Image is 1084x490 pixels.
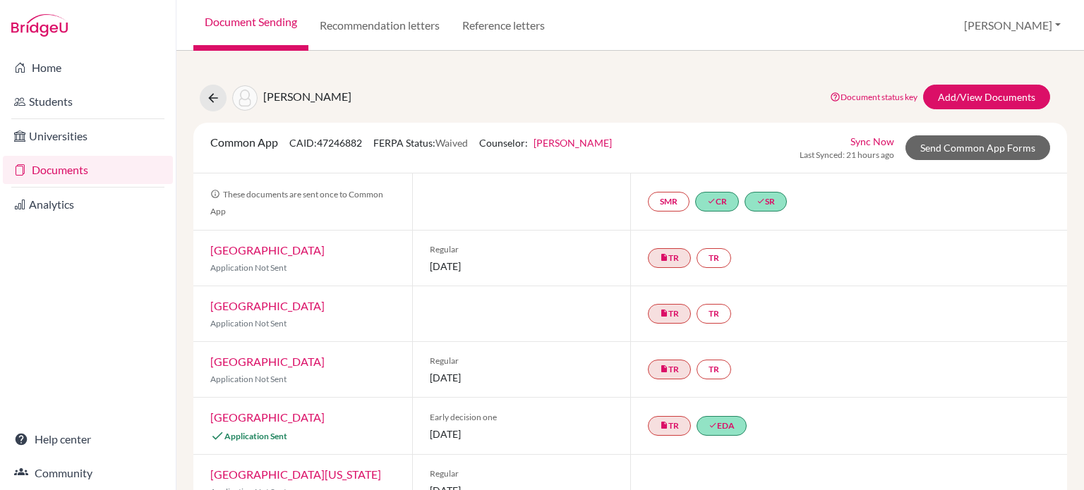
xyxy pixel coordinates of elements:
a: Universities [3,122,173,150]
span: Early decision one [430,411,614,424]
span: Waived [435,137,468,149]
span: Last Synced: 21 hours ago [800,149,894,161]
a: insert_drive_fileTR [648,416,691,436]
a: doneSR [745,192,787,212]
a: TR [697,248,731,268]
i: done [707,197,716,205]
span: Application Sent [224,431,287,441]
i: insert_drive_file [660,309,668,317]
a: [GEOGRAPHIC_DATA] [210,355,325,368]
a: Sync Now [850,134,894,149]
a: Home [3,54,173,82]
a: Help center [3,425,173,453]
i: done [757,197,765,205]
a: Send Common App Forms [905,135,1050,160]
a: [GEOGRAPHIC_DATA][US_STATE] [210,467,381,481]
span: Regular [430,243,614,256]
a: [PERSON_NAME] [534,137,612,149]
span: These documents are sent once to Common App [210,189,383,216]
a: [GEOGRAPHIC_DATA] [210,410,325,424]
a: insert_drive_fileTR [648,304,691,324]
a: Community [3,459,173,487]
a: insert_drive_fileTR [648,248,691,268]
a: Document status key [830,92,917,102]
a: TR [697,360,731,379]
button: [PERSON_NAME] [958,12,1067,39]
a: doneEDA [697,416,747,436]
span: [DATE] [430,370,614,385]
a: Add/View Documents [923,85,1050,109]
a: [GEOGRAPHIC_DATA] [210,243,325,257]
i: insert_drive_file [660,365,668,373]
span: CAID: 47246882 [289,137,362,149]
span: Application Not Sent [210,318,287,329]
a: Documents [3,156,173,184]
span: Regular [430,467,614,480]
a: doneCR [695,192,739,212]
a: Students [3,87,173,116]
a: SMR [648,192,689,212]
a: TR [697,304,731,324]
span: Application Not Sent [210,374,287,384]
i: insert_drive_file [660,421,668,429]
i: insert_drive_file [660,253,668,262]
span: Regular [430,355,614,367]
a: Analytics [3,190,173,219]
span: [PERSON_NAME] [263,90,351,103]
span: Counselor: [479,137,612,149]
a: [GEOGRAPHIC_DATA] [210,299,325,312]
span: Application Not Sent [210,262,287,273]
span: FERPA Status: [373,137,468,149]
span: [DATE] [430,427,614,441]
a: insert_drive_fileTR [648,360,691,379]
i: done [709,421,717,429]
span: [DATE] [430,259,614,274]
img: Bridge-U [11,14,68,37]
span: Common App [210,135,278,149]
